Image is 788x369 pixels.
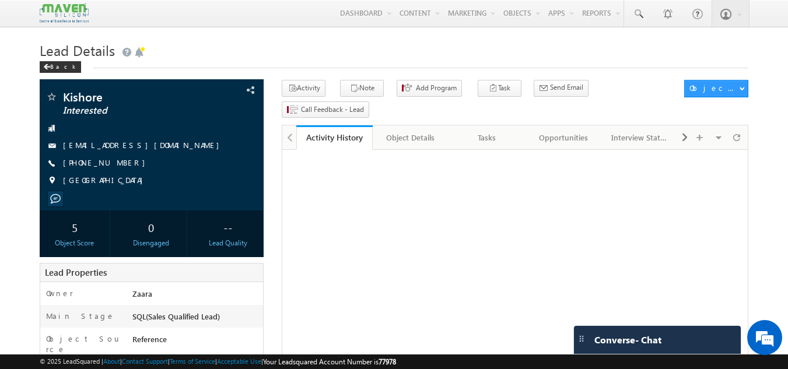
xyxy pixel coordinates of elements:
button: Note [340,80,384,97]
button: Send Email [534,80,589,97]
div: Object Actions [689,83,739,93]
a: Activity History [296,125,373,150]
a: Contact Support [122,357,168,365]
a: Tasks [449,125,526,150]
div: 0 [119,216,184,238]
span: Zaara [132,289,152,298]
img: Custom Logo [40,3,89,23]
span: Call Feedback - Lead [301,104,364,115]
div: Disengaged [119,238,184,248]
div: 5 [43,216,107,238]
a: [EMAIL_ADDRESS][DOMAIN_NAME] [63,140,225,150]
a: Terms of Service [170,357,215,365]
div: Activity History [305,132,364,143]
button: Activity [282,80,325,97]
button: Object Actions [684,80,748,97]
span: Add Program [416,83,457,93]
span: Lead Details [40,41,115,59]
span: Converse - Chat [594,335,661,345]
div: Object Details [382,131,439,145]
div: Object Score [43,238,107,248]
img: carter-drag [577,334,586,343]
button: Call Feedback - Lead [282,101,369,118]
label: Object Source [46,333,121,354]
span: Your Leadsquared Account Number is [263,357,396,366]
span: [PHONE_NUMBER] [63,157,151,169]
div: Back [40,61,81,73]
a: Acceptable Use [217,357,261,365]
span: [GEOGRAPHIC_DATA] [63,175,149,187]
label: Main Stage [46,311,115,321]
a: Interview Status [602,125,678,150]
span: 77978 [379,357,396,366]
a: Opportunities [526,125,602,150]
label: Owner [46,288,73,298]
button: Task [478,80,521,97]
span: Send Email [550,82,583,93]
span: Kishore [63,91,201,103]
a: Object Details [373,125,449,150]
a: About [103,357,120,365]
div: SQL(Sales Qualified Lead) [129,311,264,327]
button: Add Program [397,80,462,97]
div: Interview Status [611,131,668,145]
span: Interested [63,105,201,117]
div: Tasks [458,131,515,145]
div: Lead Quality [195,238,260,248]
span: © 2025 LeadSquared | | | | | [40,356,396,367]
div: Reference [129,333,264,350]
div: -- [195,216,260,238]
div: Opportunities [535,131,591,145]
a: Back [40,61,87,71]
span: Lead Properties [45,266,107,278]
